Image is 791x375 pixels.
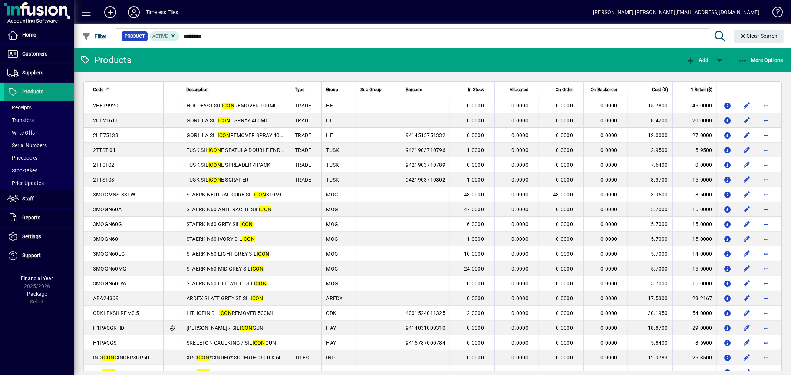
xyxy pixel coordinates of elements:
button: More options [760,322,772,334]
button: Edit [741,159,753,171]
td: 8.3700 [628,172,672,187]
td: 5.7000 [628,276,672,291]
span: 9414515751332 [406,132,445,138]
a: Settings [4,228,74,246]
span: Home [22,32,36,38]
span: 0.0000 [512,206,529,212]
td: 2.9500 [628,143,672,157]
span: Write Offs [7,130,35,136]
td: 29.0000 [672,321,717,335]
button: More options [760,129,772,141]
div: Products [80,54,131,66]
div: On Backorder [588,86,624,94]
span: Add [686,57,708,63]
span: 0.0000 [512,340,529,346]
td: 8.4200 [628,113,672,128]
span: 0.0000 [512,236,529,242]
td: 8.5000 [672,187,717,202]
button: More options [760,174,772,186]
div: Code [93,86,159,94]
span: Barcode [406,86,422,94]
span: Pricebooks [7,155,37,161]
span: 0.0000 [556,177,573,183]
span: MOG [326,206,338,212]
span: 0.0000 [512,310,529,316]
span: 3MOGN60LG [93,251,125,257]
button: Edit [741,322,753,334]
span: CDK [326,310,336,316]
span: SKELETON CAULKING / SIL GUN [187,340,276,346]
td: 3.9500 [628,187,672,202]
button: Edit [741,352,753,364]
span: 2TTST02 [93,162,115,168]
button: Edit [741,129,753,141]
span: Reports [22,215,40,220]
span: 2HF19920 [93,103,118,109]
span: TUSK SIL E SCRAPER [187,177,248,183]
span: 2HF21611 [93,117,118,123]
div: Description [187,86,286,94]
button: More options [760,189,772,200]
em: ICON [218,132,230,138]
span: 0.0000 [467,281,484,286]
span: 3MOGN60A [93,206,122,212]
span: 0.0000 [556,162,573,168]
span: 0.0000 [556,251,573,257]
span: 0.0000 [467,117,484,123]
td: 29.2167 [672,291,717,306]
span: HOLDFAST SIL REMOVER 100ML [187,103,277,109]
span: 9414031000310 [406,325,445,331]
span: TRADE [295,103,311,109]
span: ARDEX SLATE GREY SE SIL [187,295,263,301]
span: Sub Group [360,86,382,94]
em: ICON [222,103,234,109]
span: ABA24369 [93,295,119,301]
button: Clear [734,30,784,43]
span: 0.0000 [601,295,618,301]
span: More Options [738,57,784,63]
td: 15.7800 [628,98,672,113]
em: ICON [242,236,255,242]
span: IND CINDERSUP60 [93,355,149,361]
div: On Order [544,86,580,94]
span: 0.0000 [556,295,573,301]
span: 0.0000 [601,310,618,316]
span: 0.0000 [512,281,529,286]
span: 0.0000 [601,325,618,331]
span: Support [22,252,41,258]
span: 0.0000 [512,192,529,198]
span: Group [326,86,338,94]
button: More options [760,263,772,275]
span: 0.0000 [556,340,573,346]
span: [PERSON_NAME] / SIL GUN [187,325,264,331]
span: Package [27,291,47,297]
a: Stocktakes [4,164,74,177]
span: Financial Year [21,275,53,281]
a: Transfers [4,114,74,126]
span: 0.0000 [467,340,484,346]
span: 0.0000 [467,325,484,331]
a: Home [4,26,74,44]
span: Allocated [510,86,528,94]
td: 20.0000 [672,113,717,128]
span: 0.0000 [556,236,573,242]
td: 15.0000 [672,202,717,217]
div: Type [295,86,317,94]
em: ICON [257,251,269,257]
span: 3MOGN60OW [93,281,126,286]
span: STAERK N60 OFF WHITE SIL [187,281,267,286]
button: Edit [741,248,753,260]
span: 2TTST 01 [93,147,116,153]
span: 0.0000 [556,221,573,227]
span: 0.0000 [467,132,484,138]
span: 3MOGN60MG [93,266,126,272]
span: XRC *CINDER* SUPERTEC 600 X 600 = PCS [187,355,300,361]
button: More options [760,100,772,112]
span: Customers [22,51,47,57]
span: H1PACGS [93,340,117,346]
span: IND [326,355,335,361]
span: 0.0000 [601,221,618,227]
span: 0.0000 [467,355,484,361]
span: 3MOGMNS-331W [93,192,135,198]
span: HF [326,117,333,123]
